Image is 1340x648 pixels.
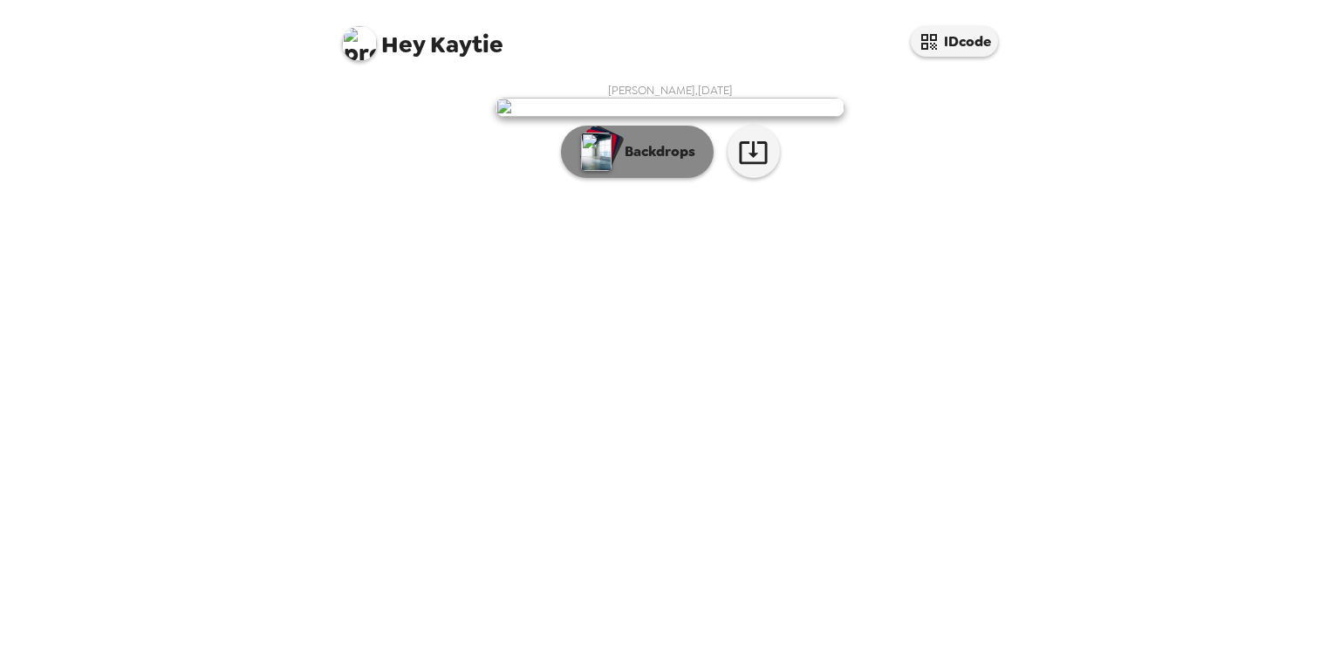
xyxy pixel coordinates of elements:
[496,98,844,117] img: user
[381,29,425,60] span: Hey
[342,17,503,57] span: Kaytie
[911,26,998,57] button: IDcode
[608,83,733,98] span: [PERSON_NAME] , [DATE]
[616,141,695,162] p: Backdrops
[342,26,377,61] img: profile pic
[561,126,714,178] button: Backdrops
